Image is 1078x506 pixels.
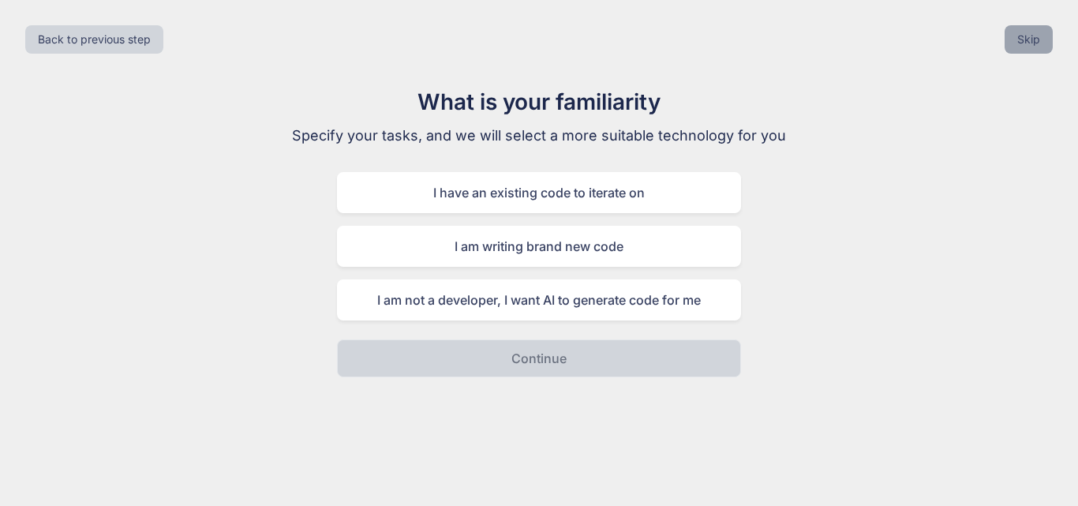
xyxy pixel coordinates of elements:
button: Skip [1005,25,1053,54]
div: I have an existing code to iterate on [337,172,741,213]
h1: What is your familiarity [274,85,804,118]
div: I am writing brand new code [337,226,741,267]
button: Continue [337,339,741,377]
p: Specify your tasks, and we will select a more suitable technology for you [274,125,804,147]
p: Continue [511,349,567,368]
button: Back to previous step [25,25,163,54]
div: I am not a developer, I want AI to generate code for me [337,279,741,320]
